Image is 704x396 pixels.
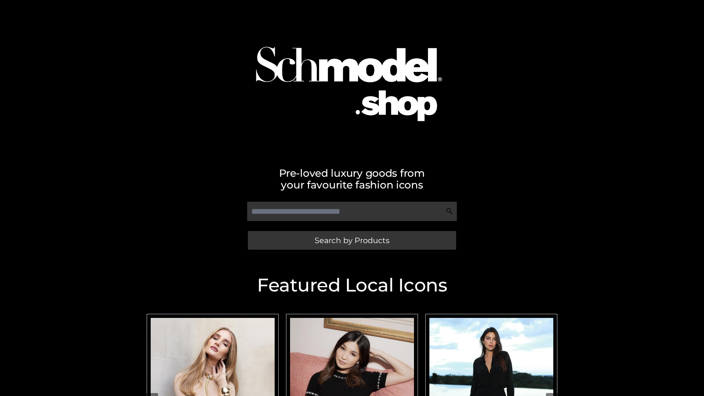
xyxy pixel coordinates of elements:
span: Search by Products [315,236,389,244]
h2: Pre-loved luxury goods from your favourite fashion icons [143,167,561,191]
a: Search by Products [248,231,456,250]
h2: Featured Local Icons​ [143,276,561,294]
img: Search Icon [446,208,453,215]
